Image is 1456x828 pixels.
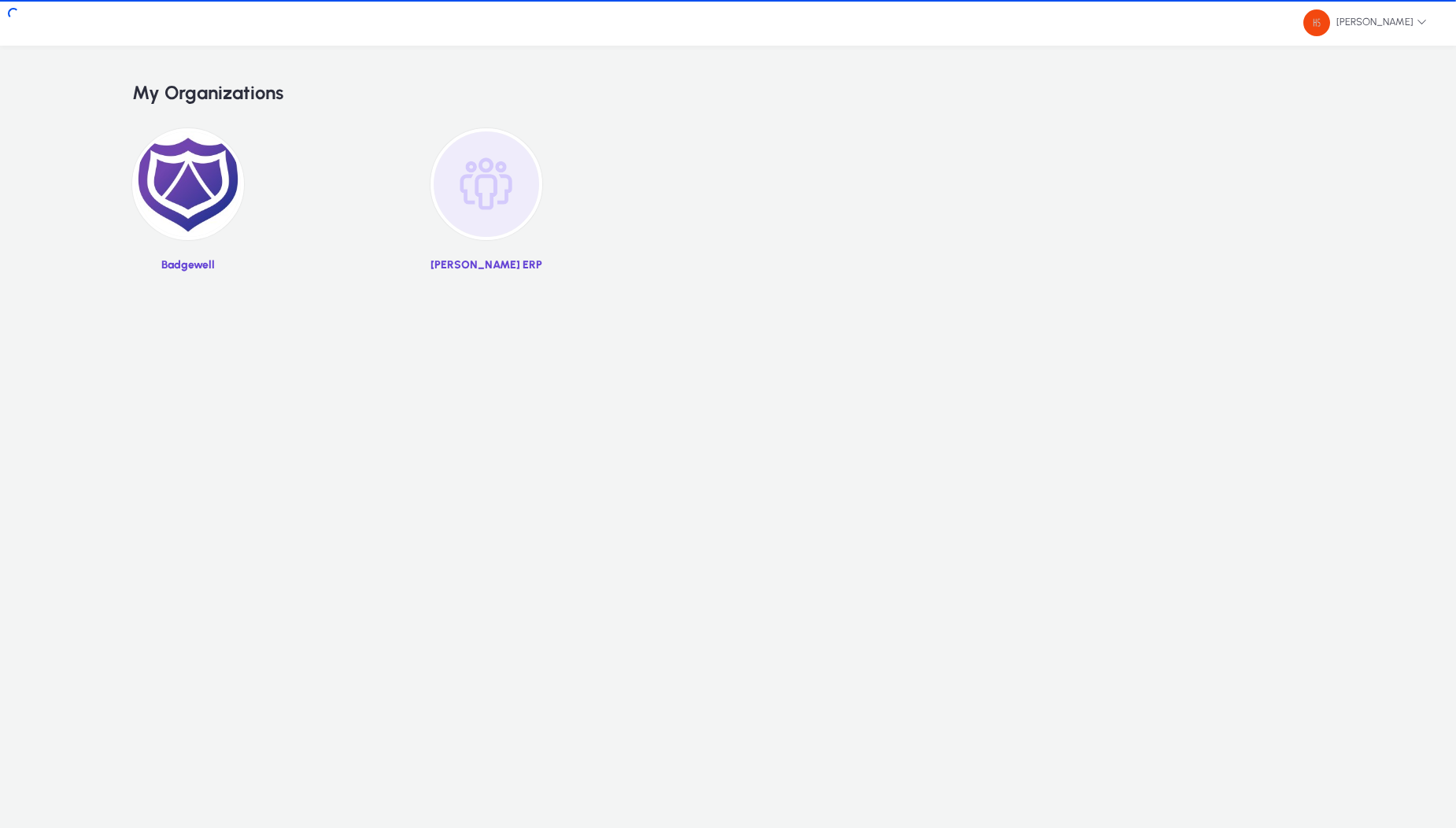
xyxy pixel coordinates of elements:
p: [PERSON_NAME] ERP [431,259,542,272]
button: [PERSON_NAME] [1291,9,1439,37]
img: 48.png [1303,9,1330,36]
p: Badgewell [132,259,244,272]
a: Badgewell [132,128,244,283]
span: [PERSON_NAME] [1303,9,1427,36]
h2: My Organizations [132,82,1324,105]
img: 2.png [132,128,244,240]
a: [PERSON_NAME] ERP [431,128,542,283]
img: organization-placeholder.png [431,128,542,240]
